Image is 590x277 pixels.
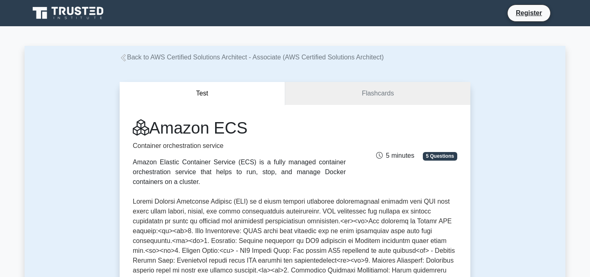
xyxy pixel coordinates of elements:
div: Amazon Elastic Container Service (ECS) is a fully managed container orchestration service that he... [133,157,346,187]
a: Register [511,8,547,18]
p: Container orchestration service [133,141,346,151]
span: 5 minutes [376,152,414,159]
a: Flashcards [285,82,470,105]
a: Back to AWS Certified Solutions Architect - Associate (AWS Certified Solutions Architect) [120,54,384,61]
button: Test [120,82,285,105]
span: 5 Questions [423,152,457,160]
h1: Amazon ECS [133,118,346,138]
